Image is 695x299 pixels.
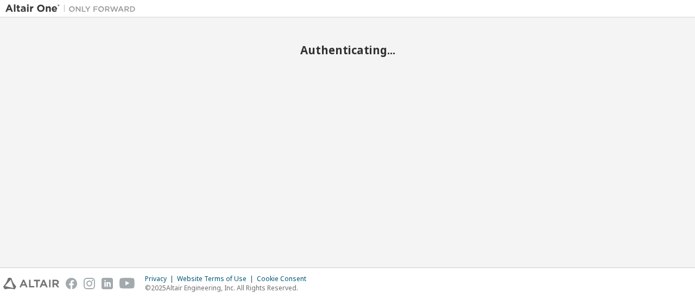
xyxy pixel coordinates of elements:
[177,275,257,283] div: Website Terms of Use
[102,278,113,289] img: linkedin.svg
[5,43,690,57] h2: Authenticating...
[84,278,95,289] img: instagram.svg
[145,275,177,283] div: Privacy
[5,3,141,14] img: Altair One
[119,278,135,289] img: youtube.svg
[145,283,313,292] p: © 2025 Altair Engineering, Inc. All Rights Reserved.
[66,278,77,289] img: facebook.svg
[257,275,313,283] div: Cookie Consent
[3,278,59,289] img: altair_logo.svg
